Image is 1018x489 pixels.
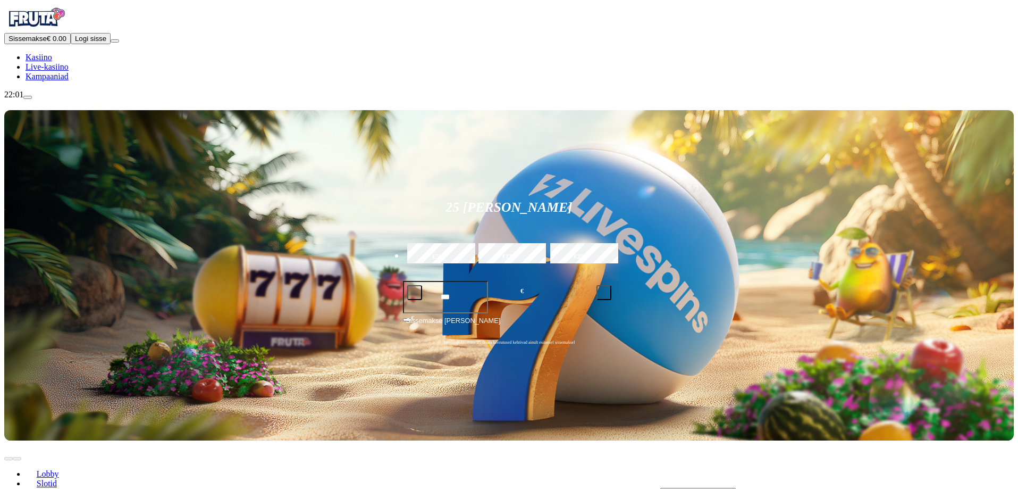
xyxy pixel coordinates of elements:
[4,457,13,460] button: prev slide
[4,53,1014,81] nav: Main menu
[406,316,501,335] span: Sissemakse [PERSON_NAME]
[476,242,542,272] label: €150
[548,242,613,272] label: €250
[4,90,23,99] span: 22:01
[75,35,106,43] span: Logi sisse
[4,4,68,31] img: Fruta
[32,469,63,478] span: Lobby
[71,33,111,44] button: Logi sisse
[47,35,66,43] span: € 0.00
[596,285,611,300] button: plus icon
[407,285,422,300] button: minus icon
[520,286,524,296] span: €
[26,72,69,81] a: Kampaaniad
[32,479,61,488] span: Slotid
[411,314,415,321] span: €
[13,457,21,460] button: next slide
[4,4,1014,81] nav: Primary
[4,33,71,44] button: Sissemakseplus icon€ 0.00
[9,35,47,43] span: Sissemakse
[111,39,119,43] button: menu
[4,23,68,32] a: Fruta
[26,466,70,482] a: Lobby
[23,96,32,99] button: live-chat
[405,242,470,272] label: €50
[403,315,616,335] button: Sissemakse [PERSON_NAME]
[26,53,52,62] a: Kasiino
[26,62,69,71] a: Live-kasiino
